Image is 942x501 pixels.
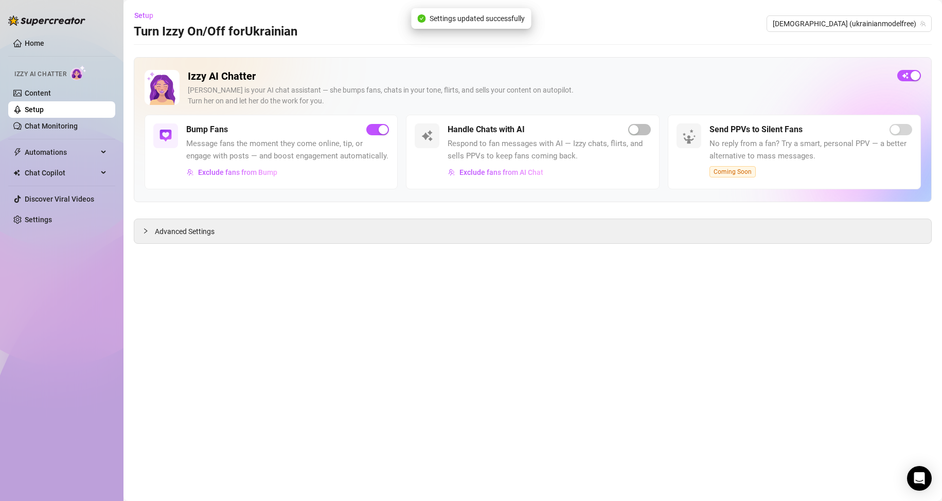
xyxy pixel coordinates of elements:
button: Exclude fans from AI Chat [448,164,544,181]
h3: Turn Izzy On/Off for Ukrainian [134,24,297,40]
span: Message fans the moment they come online, tip, or engage with posts — and boost engagement automa... [186,138,389,162]
img: Chat Copilot [13,169,20,176]
span: Coming Soon [709,166,756,177]
img: silent-fans-ppv-o-N6Mmdf.svg [682,129,699,146]
span: team [920,21,926,27]
h2: Izzy AI Chatter [188,70,889,83]
img: svg%3e [159,130,172,142]
a: Settings [25,216,52,224]
img: AI Chatter [70,65,86,80]
span: Ukrainian (ukrainianmodelfree) [773,16,926,31]
span: Automations [25,144,98,160]
h5: Send PPVs to Silent Fans [709,123,803,136]
a: Home [25,39,44,47]
img: svg%3e [448,169,455,176]
span: collapsed [143,228,149,234]
span: thunderbolt [13,148,22,156]
div: collapsed [143,225,155,237]
span: check-circle [417,14,425,23]
img: logo-BBDzfeDw.svg [8,15,85,26]
span: Settings updated successfully [430,13,525,24]
a: Chat Monitoring [25,122,78,130]
img: Izzy AI Chatter [145,70,180,105]
span: Exclude fans from Bump [198,168,277,176]
img: svg%3e [421,130,433,142]
img: svg%3e [187,169,194,176]
span: Advanced Settings [155,226,215,237]
span: Respond to fan messages with AI — Izzy chats, flirts, and sells PPVs to keep fans coming back. [448,138,650,162]
div: [PERSON_NAME] is your AI chat assistant — she bumps fans, chats in your tone, flirts, and sells y... [188,85,889,106]
span: Exclude fans from AI Chat [459,168,543,176]
button: Exclude fans from Bump [186,164,278,181]
span: No reply from a fan? Try a smart, personal PPV — a better alternative to mass messages. [709,138,912,162]
button: Setup [134,7,162,24]
a: Content [25,89,51,97]
a: Setup [25,105,44,114]
a: Discover Viral Videos [25,195,94,203]
h5: Handle Chats with AI [448,123,525,136]
div: Open Intercom Messenger [907,466,932,491]
span: Setup [134,11,153,20]
span: Chat Copilot [25,165,98,181]
h5: Bump Fans [186,123,228,136]
span: Izzy AI Chatter [14,69,66,79]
